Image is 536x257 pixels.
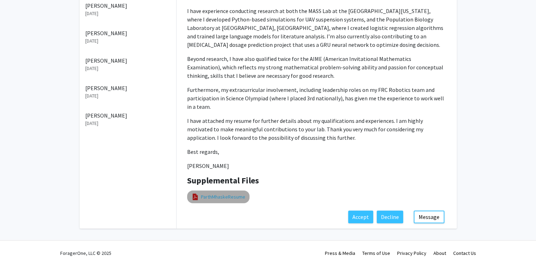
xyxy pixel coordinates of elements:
button: Decline [377,211,403,223]
p: [PERSON_NAME] [85,29,171,37]
a: About [433,250,446,256]
p: I have experience conducting research at both the MASS Lab at the [GEOGRAPHIC_DATA][US_STATE], wh... [187,7,446,49]
p: [DATE] [85,37,171,45]
a: Press & Media [325,250,355,256]
p: [DATE] [85,10,171,17]
iframe: Chat [5,225,30,252]
p: I have attached my resume for further details about my qualifications and experiences. I am highl... [187,117,446,142]
p: Best regards, [187,148,446,156]
p: Beyond research, I have also qualified twice for the AIME (American Invitational Mathematics Exam... [187,55,446,80]
button: Message [414,211,444,223]
p: [DATE] [85,92,171,100]
a: Privacy Policy [397,250,426,256]
p: [PERSON_NAME] [85,84,171,92]
img: pdf_icon.png [191,193,199,201]
a: Contact Us [453,250,476,256]
p: [DATE] [85,65,171,72]
p: [PERSON_NAME] [85,111,171,120]
p: Furthermore, my extracurricular involvement, including leadership roles on my FRC Robotics team a... [187,86,446,111]
p: [PERSON_NAME] [85,56,171,65]
p: [PERSON_NAME] [187,162,446,170]
button: Accept [348,211,373,223]
a: ParthMhaskeResume [201,193,245,201]
h4: Supplemental Files [187,176,446,186]
p: [DATE] [85,120,171,127]
a: Terms of Use [362,250,390,256]
p: [PERSON_NAME] [85,1,171,10]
